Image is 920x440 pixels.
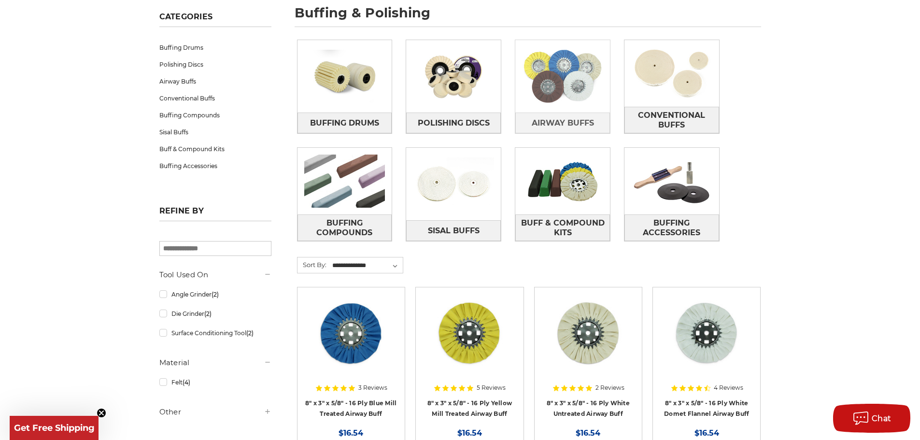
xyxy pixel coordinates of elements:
span: Airway Buffs [532,115,594,131]
img: 8 x 3 x 5/8 airway buff yellow mill treatment [431,294,508,371]
a: Airway Buffs [515,113,610,133]
div: Get Free ShippingClose teaser [10,416,99,440]
a: Felt [159,374,271,391]
img: Polishing Discs [406,43,501,110]
img: Sisal Buffs [406,151,501,217]
a: 8" x 3" x 5/8" - 16 Ply Blue Mill Treated Airway Buff [305,399,396,418]
a: Buffing Accessories [159,157,271,174]
img: Buffing Compounds [297,148,392,214]
a: Conventional Buffs [159,90,271,107]
button: Chat [833,404,910,433]
span: Buffing Drums [310,115,379,131]
span: 3 Reviews [358,385,387,391]
span: (2) [246,329,254,337]
img: Buffing Drums [297,43,392,110]
img: Buff & Compound Kits [515,148,610,214]
span: Polishing Discs [418,115,490,131]
a: 8" x 3" x 5/8" - 16 Ply Yellow Mill Treated Airway Buff [427,399,512,418]
h5: Categories [159,12,271,27]
a: Buffing Compounds [159,107,271,124]
span: Chat [872,414,892,423]
a: Airway Buffs [159,73,271,90]
span: 5 Reviews [477,385,506,391]
img: blue mill treated 8 inch airway buffing wheel [312,294,390,371]
h5: Refine by [159,206,271,221]
a: Buffing Drums [159,39,271,56]
h5: Tool Used On [159,269,271,281]
a: Conventional Buffs [624,107,719,133]
a: Buffing Compounds [297,214,392,241]
span: Get Free Shipping [14,423,95,433]
a: 8" x 3" x 5/8" - 16 Ply White Domet Flannel Airway Buff [664,399,749,418]
h5: Material [159,357,271,369]
a: Buffing Drums [297,113,392,133]
label: Sort By: [297,257,326,272]
span: 2 Reviews [595,385,624,391]
h1: buffing & polishing [295,6,761,27]
a: Sisal Buffs [406,220,501,241]
img: 8 inch untreated airway buffing wheel [550,294,627,371]
span: $16.54 [457,428,482,438]
span: $16.54 [694,428,719,438]
img: 8 inch white domet flannel airway buffing wheel [668,294,745,371]
span: $16.54 [576,428,600,438]
a: Buffing Accessories [624,214,719,241]
a: Buff & Compound Kits [159,141,271,157]
span: Sisal Buffs [428,223,480,239]
a: Die Grinder [159,305,271,322]
h5: Other [159,406,271,418]
a: 8 inch white domet flannel airway buffing wheel [660,294,753,388]
a: Surface Conditioning Tool [159,325,271,341]
span: (2) [204,310,212,317]
a: 8 x 3 x 5/8 airway buff yellow mill treatment [423,294,516,388]
a: Buff & Compound Kits [515,214,610,241]
a: 8" x 3" x 5/8" - 16 Ply White Untreated Airway Buff [547,399,630,418]
img: Conventional Buffs [624,40,719,107]
a: Polishing Discs [406,113,501,133]
span: 4 Reviews [714,385,743,391]
span: (2) [212,291,219,298]
span: (4) [183,379,190,386]
a: Angle Grinder [159,286,271,303]
select: Sort By: [331,258,403,273]
a: Polishing Discs [159,56,271,73]
span: $16.54 [339,428,363,438]
a: blue mill treated 8 inch airway buffing wheel [304,294,398,388]
span: Buff & Compound Kits [516,215,609,241]
a: Sisal Buffs [159,124,271,141]
a: 8 inch untreated airway buffing wheel [541,294,635,388]
button: Close teaser [97,408,106,418]
img: Airway Buffs [515,43,610,110]
img: Buffing Accessories [624,148,719,214]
